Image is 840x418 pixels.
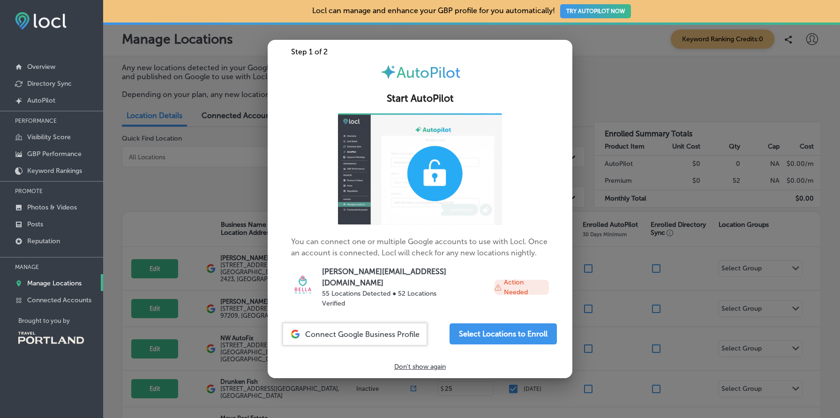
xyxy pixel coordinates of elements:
p: Don't show again [394,363,446,371]
img: fda3e92497d09a02dc62c9cd864e3231.png [15,12,67,30]
h2: Start AutoPilot [279,93,561,104]
p: Keyword Rankings [27,167,82,175]
p: 55 Locations Detected ● 52 Locations Verified [322,289,457,308]
p: You can connect one or multiple Google accounts to use with Locl. Once an account is connected, L... [291,113,549,308]
button: TRY AUTOPILOT NOW [560,4,631,18]
p: Manage Locations [27,279,82,287]
p: Reputation [27,237,60,245]
p: GBP Performance [27,150,82,158]
button: Select Locations to Enroll [450,323,557,344]
p: Photos & Videos [27,203,77,211]
p: Action Needed [504,277,549,297]
p: Posts [27,220,43,228]
img: ap-gif [338,113,502,224]
img: Travel Portland [18,332,84,344]
span: AutoPilot [397,64,460,82]
p: Directory Sync [27,80,72,88]
span: Connect Google Business Profile [305,330,420,339]
div: Step 1 of 2 [268,47,572,56]
p: Connected Accounts [27,296,91,304]
p: Brought to you by [18,317,103,324]
img: autopilot-icon [380,64,397,80]
p: Overview [27,63,55,71]
p: AutoPilot [27,97,55,104]
p: [PERSON_NAME][EMAIL_ADDRESS][DOMAIN_NAME] [322,266,457,289]
p: Visibility Score [27,133,71,141]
